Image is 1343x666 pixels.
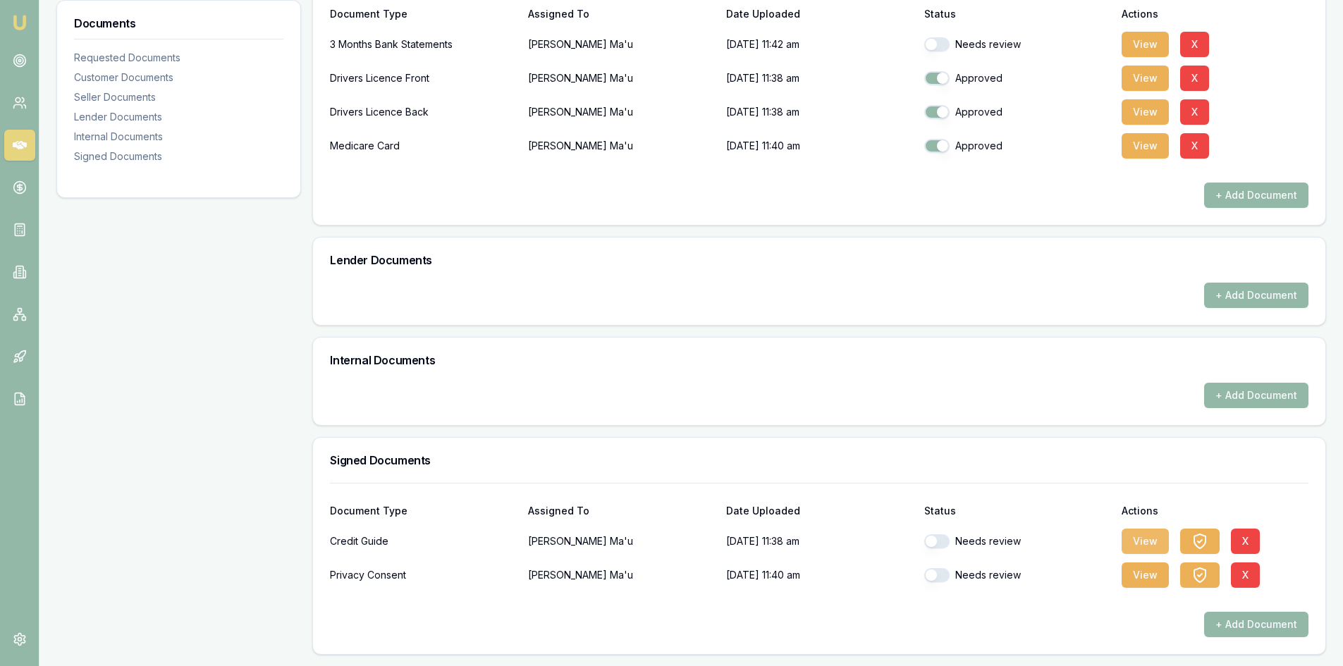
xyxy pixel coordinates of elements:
button: View [1122,32,1169,57]
h3: Internal Documents [330,354,1308,366]
p: [PERSON_NAME] Ma'u [528,30,715,58]
div: Status [924,506,1111,516]
div: Drivers Licence Front [330,64,517,92]
div: Approved [924,139,1111,153]
div: Date Uploaded [726,9,913,19]
p: [PERSON_NAME] Ma'u [528,64,715,92]
h3: Lender Documents [330,254,1308,266]
div: Status [924,9,1111,19]
div: Document Type [330,9,517,19]
div: Internal Documents [74,130,283,144]
div: Document Type [330,506,517,516]
img: emu-icon-u.png [11,14,28,31]
div: Actions [1122,506,1308,516]
button: + Add Document [1204,612,1308,637]
div: Requested Documents [74,51,283,65]
div: Date Uploaded [726,506,913,516]
div: Needs review [924,534,1111,548]
button: X [1180,133,1209,159]
div: Signed Documents [74,149,283,164]
p: [PERSON_NAME] Ma'u [528,132,715,160]
p: [PERSON_NAME] Ma'u [528,98,715,126]
div: Approved [924,71,1111,85]
div: 3 Months Bank Statements [330,30,517,58]
p: [DATE] 11:38 am [726,527,913,555]
div: Lender Documents [74,110,283,124]
p: [DATE] 11:42 am [726,30,913,58]
button: View [1122,66,1169,91]
div: Approved [924,105,1111,119]
p: [DATE] 11:40 am [726,132,913,160]
p: [PERSON_NAME] Ma'u [528,527,715,555]
div: Privacy Consent [330,561,517,589]
p: [DATE] 11:40 am [726,561,913,589]
button: + Add Document [1204,183,1308,208]
div: Seller Documents [74,90,283,104]
button: + Add Document [1204,383,1308,408]
div: Actions [1122,9,1308,19]
p: [DATE] 11:38 am [726,98,913,126]
p: [PERSON_NAME] Ma'u [528,561,715,589]
div: Assigned To [528,506,715,516]
button: View [1122,99,1169,125]
button: View [1122,133,1169,159]
h3: Documents [74,18,283,29]
button: + Add Document [1204,283,1308,308]
div: Customer Documents [74,70,283,85]
div: Drivers Licence Back [330,98,517,126]
div: Assigned To [528,9,715,19]
button: X [1180,32,1209,57]
div: Medicare Card [330,132,517,160]
div: Credit Guide [330,527,517,555]
button: View [1122,562,1169,588]
div: Needs review [924,37,1111,51]
h3: Signed Documents [330,455,1308,466]
div: Needs review [924,568,1111,582]
p: [DATE] 11:38 am [726,64,913,92]
button: X [1231,562,1260,588]
button: View [1122,529,1169,554]
button: X [1180,99,1209,125]
button: X [1231,529,1260,554]
button: X [1180,66,1209,91]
